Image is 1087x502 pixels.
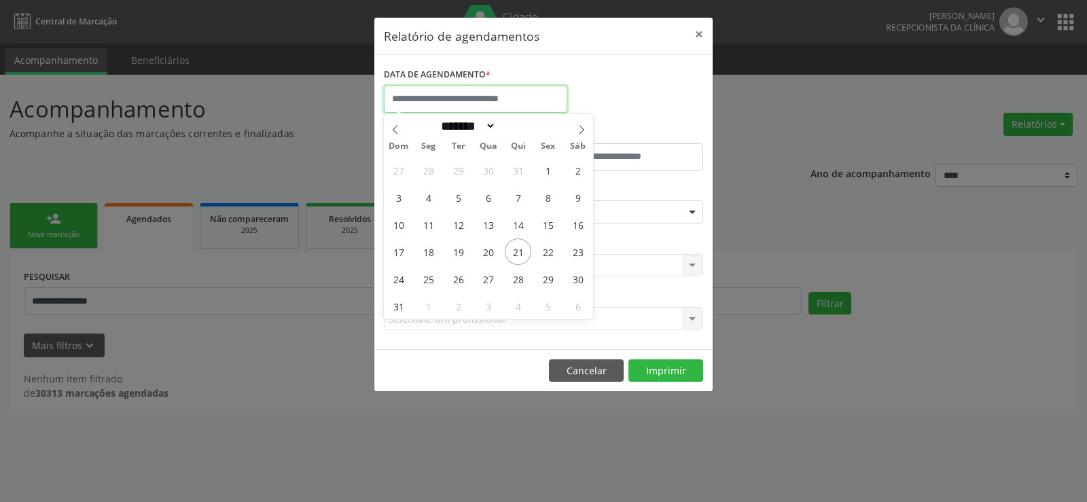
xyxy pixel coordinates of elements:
span: Sex [533,142,563,151]
span: Qua [474,142,503,151]
select: Month [436,119,496,133]
span: Agosto 17, 2025 [385,238,412,265]
span: Agosto 3, 2025 [385,184,412,211]
span: Julho 31, 2025 [505,157,531,183]
span: Setembro 6, 2025 [565,293,591,319]
span: Setembro 4, 2025 [505,293,531,319]
span: Agosto 7, 2025 [505,184,531,211]
span: Agosto 9, 2025 [565,184,591,211]
span: Setembro 1, 2025 [415,293,442,319]
span: Agosto 10, 2025 [385,211,412,238]
span: Agosto 28, 2025 [505,266,531,292]
span: Agosto 2, 2025 [565,157,591,183]
span: Agosto 15, 2025 [535,211,561,238]
span: Agosto 26, 2025 [445,266,471,292]
span: Agosto 20, 2025 [475,238,501,265]
span: Agosto 31, 2025 [385,293,412,319]
label: ATÉ [547,122,703,143]
span: Agosto 12, 2025 [445,211,471,238]
span: Agosto 27, 2025 [475,266,501,292]
span: Setembro 5, 2025 [535,293,561,319]
span: Agosto 23, 2025 [565,238,591,265]
button: Imprimir [628,359,703,382]
span: Sáb [563,142,593,151]
h5: Relatório de agendamentos [384,27,539,45]
span: Julho 27, 2025 [385,157,412,183]
span: Agosto 21, 2025 [505,238,531,265]
span: Agosto 24, 2025 [385,266,412,292]
span: Agosto 11, 2025 [415,211,442,238]
span: Agosto 13, 2025 [475,211,501,238]
span: Agosto 30, 2025 [565,266,591,292]
span: Agosto 25, 2025 [415,266,442,292]
span: Agosto 5, 2025 [445,184,471,211]
button: Close [685,18,713,51]
span: Agosto 16, 2025 [565,211,591,238]
span: Agosto 19, 2025 [445,238,471,265]
span: Ter [444,142,474,151]
button: Cancelar [549,359,624,382]
span: Agosto 18, 2025 [415,238,442,265]
input: Year [496,119,541,133]
span: Julho 30, 2025 [475,157,501,183]
span: Seg [414,142,444,151]
span: Agosto 29, 2025 [535,266,561,292]
span: Dom [384,142,414,151]
span: Agosto 14, 2025 [505,211,531,238]
span: Agosto 8, 2025 [535,184,561,211]
span: Agosto 22, 2025 [535,238,561,265]
span: Agosto 1, 2025 [535,157,561,183]
label: DATA DE AGENDAMENTO [384,65,491,86]
span: Agosto 4, 2025 [415,184,442,211]
span: Agosto 6, 2025 [475,184,501,211]
span: Qui [503,142,533,151]
span: Setembro 3, 2025 [475,293,501,319]
span: Julho 29, 2025 [445,157,471,183]
span: Setembro 2, 2025 [445,293,471,319]
span: Julho 28, 2025 [415,157,442,183]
